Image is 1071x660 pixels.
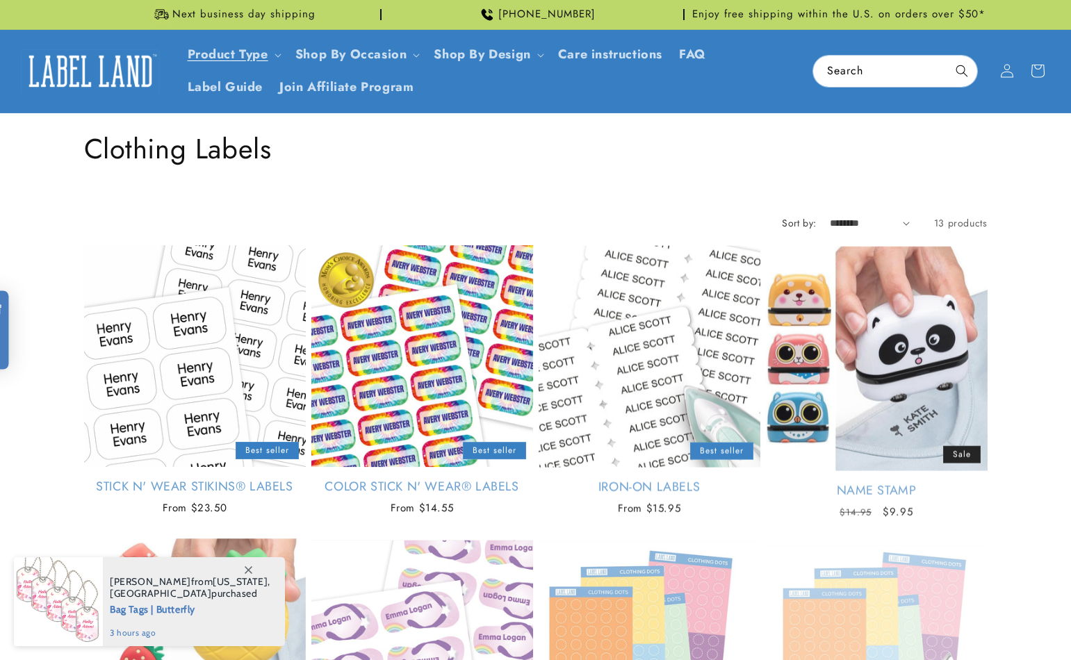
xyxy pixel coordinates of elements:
[434,45,530,63] a: Shop By Design
[279,79,414,95] span: Join Affiliate Program
[498,8,596,22] span: [PHONE_NUMBER]
[947,56,977,86] button: Search
[179,38,287,71] summary: Product Type
[679,47,706,63] span: FAQ
[550,38,671,71] a: Care instructions
[558,47,662,63] span: Care instructions
[110,576,270,600] span: from , purchased
[110,575,191,588] span: [PERSON_NAME]
[271,71,422,104] a: Join Affiliate Program
[782,216,816,230] label: Sort by:
[766,481,988,497] a: Name Stamp
[287,38,426,71] summary: Shop By Occasion
[179,71,272,104] a: Label Guide
[110,587,211,600] span: [GEOGRAPHIC_DATA]
[934,216,988,230] span: 13 products
[692,8,986,22] span: Enjoy free shipping within the U.S. on orders over $50*
[539,479,760,495] a: Iron-On Labels
[84,131,988,167] h1: Clothing Labels
[671,38,714,71] a: FAQ
[425,38,549,71] summary: Shop By Design
[311,479,533,495] a: Color Stick N' Wear® Labels
[213,575,268,588] span: [US_STATE]
[295,47,407,63] span: Shop By Occasion
[21,49,160,92] img: Label Land
[188,79,263,95] span: Label Guide
[84,479,306,495] a: Stick N' Wear Stikins® Labels
[188,45,268,63] a: Product Type
[16,44,165,98] a: Label Land
[172,8,316,22] span: Next business day shipping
